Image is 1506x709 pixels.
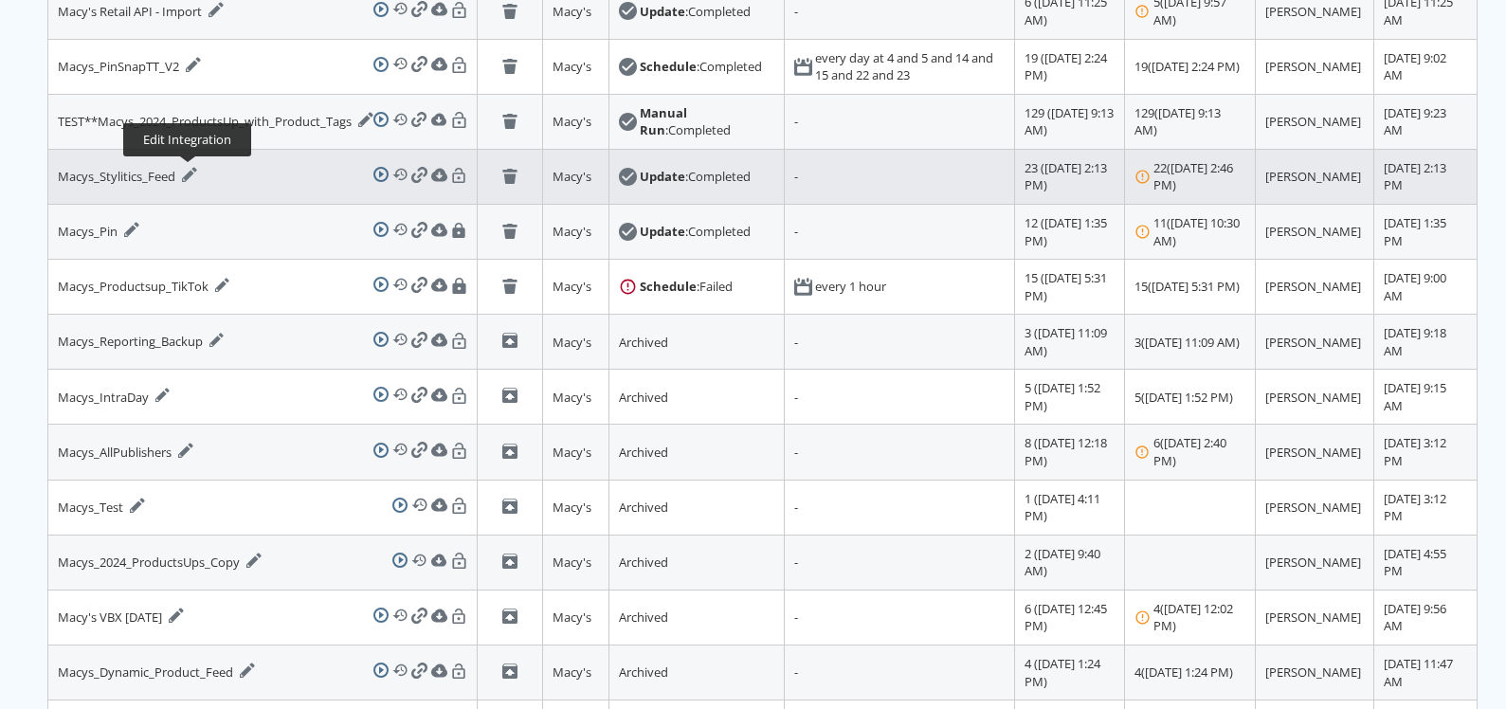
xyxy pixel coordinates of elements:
[1374,590,1478,645] td: [DATE] 9:56 AM
[1374,94,1478,149] td: [DATE] 9:23 AM
[608,590,784,645] td: Archived
[794,444,1005,462] div: -
[58,333,225,352] div: Macys_Reporting_Backup
[543,94,608,149] td: Macy's
[1134,214,1245,249] div: 11 ( [DATE] 10:30 AM )
[543,480,608,535] td: Macy's
[1134,600,1245,635] div: 4 ( [DATE] 12:02 PM )
[58,112,373,131] div: TEST**Macys_2024_ProductsUp_with_Product_Tags
[608,645,784,700] td: Archived
[1015,260,1125,315] td: 15 ([DATE] 5:31 PM)
[1015,535,1125,590] td: 2 ([DATE] 9:40 AM)
[815,278,886,296] div: every 1 hour
[58,553,262,572] div: Macys_2024_ProductsUps_Copy
[1374,535,1478,590] td: [DATE] 4:55 PM
[1255,370,1373,425] td: [PERSON_NAME]
[1134,104,1245,139] div: 129 ( [DATE] 9:13 AM )
[1255,94,1373,149] td: [PERSON_NAME]
[608,480,784,535] td: Archived
[543,149,608,204] td: Macy's
[1015,149,1125,204] td: 23 ([DATE] 2:13 PM)
[1134,664,1245,682] div: 4 ( [DATE] 1:24 PM )
[608,315,784,370] td: Archived
[58,388,171,407] div: Macys_IntraDay
[543,260,608,315] td: Macy's
[1015,645,1125,700] td: 4 ([DATE] 1:24 PM)
[608,425,784,480] td: Archived
[640,104,774,139] div: : Completed
[1255,260,1373,315] td: [PERSON_NAME]
[1134,159,1245,194] div: 22 ( [DATE] 2:46 PM )
[1134,58,1245,76] div: 19 ( [DATE] 2:24 PM )
[640,223,685,240] strong: Update
[58,608,184,627] div: Macy's VBX [DATE]
[640,3,751,21] div: : Completed
[640,104,687,139] strong: Manual Run
[543,425,608,480] td: Macy's
[1134,334,1245,352] div: 3 ( [DATE] 11:09 AM )
[1374,425,1478,480] td: [DATE] 3:12 PM
[640,223,751,241] div: : Completed
[1255,645,1373,700] td: [PERSON_NAME]
[794,664,1005,682] div: -
[543,535,608,590] td: Macy's
[1255,590,1373,645] td: [PERSON_NAME]
[58,57,201,76] div: Macys_PinSnapTT_V2
[1015,39,1125,94] td: 19 ([DATE] 2:24 PM)
[1374,370,1478,425] td: [DATE] 9:15 AM
[794,3,1005,21] div: -
[1255,480,1373,535] td: [PERSON_NAME]
[1255,315,1373,370] td: [PERSON_NAME]
[543,315,608,370] td: Macy's
[640,278,733,296] div: : Failed
[1015,425,1125,480] td: 8 ([DATE] 12:18 PM)
[1134,278,1245,296] div: 15 ( [DATE] 5:31 PM )
[178,167,197,186] a: Edit Integration
[1255,204,1373,259] td: [PERSON_NAME]
[608,535,784,590] td: Archived
[58,167,197,186] div: Macys_Stylitics_Feed
[543,590,608,645] td: Macy's
[794,223,1005,241] div: -
[1374,204,1478,259] td: [DATE] 1:35 PM
[58,222,139,241] div: Macys_Pin
[1015,94,1125,149] td: 129 ([DATE] 9:13 AM)
[1015,480,1125,535] td: 1 ([DATE] 4:11 PM)
[640,278,697,295] strong: Schedule
[794,334,1005,352] div: -
[640,58,697,75] strong: Schedule
[1374,39,1478,94] td: [DATE] 9:02 AM
[640,168,685,185] strong: Update
[1134,434,1245,469] div: 6 ( [DATE] 2:40 PM )
[543,39,608,94] td: Macy's
[1255,149,1373,204] td: [PERSON_NAME]
[1374,315,1478,370] td: [DATE] 9:18 AM
[543,645,608,700] td: Macy's
[608,370,784,425] td: Archived
[794,609,1005,627] div: -
[794,499,1005,517] div: -
[1374,149,1478,204] td: [DATE] 2:13 PM
[794,554,1005,572] div: -
[815,49,1005,84] div: every day at 4 and 5 and 14 and 15 and 22 and 23
[1015,315,1125,370] td: 3 ([DATE] 11:09 AM)
[640,3,685,20] strong: Update
[1015,204,1125,259] td: 12 ([DATE] 1:35 PM)
[1255,39,1373,94] td: [PERSON_NAME]
[794,168,1005,186] div: -
[58,2,224,21] div: Macy's Retail API - Import
[58,443,193,462] div: Macys_AllPublishers
[58,663,255,682] div: Macys_Dynamic_Product_Feed
[543,370,608,425] td: Macy's
[1134,389,1245,407] div: 5 ( [DATE] 1:52 PM )
[1015,590,1125,645] td: 6 ([DATE] 12:45 PM)
[640,58,762,76] div: : Completed
[58,278,230,297] div: Macys_Productsup_TikTok
[1255,535,1373,590] td: [PERSON_NAME]
[1255,425,1373,480] td: [PERSON_NAME]
[1374,645,1478,700] td: [DATE] 11:47 AM
[794,113,1005,131] div: -
[1015,370,1125,425] td: 5 ([DATE] 1:52 PM)
[58,498,145,517] div: Macys_Test
[1374,260,1478,315] td: [DATE] 9:00 AM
